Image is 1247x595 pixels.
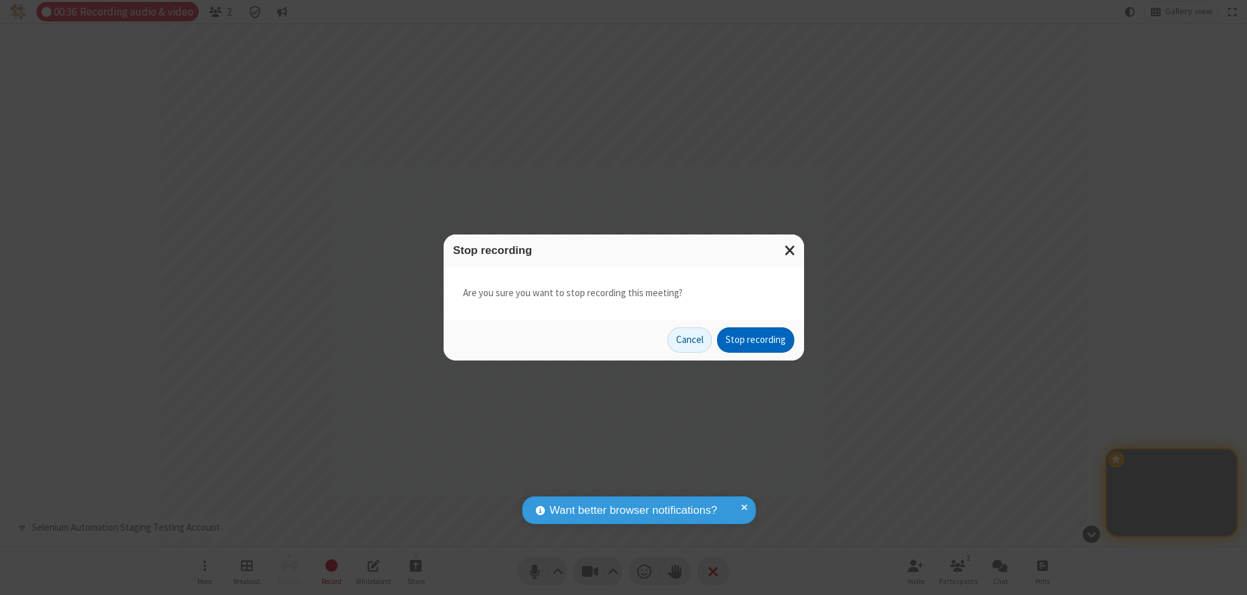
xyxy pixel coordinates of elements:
[777,234,804,266] button: Close modal
[444,266,804,320] div: Are you sure you want to stop recording this meeting?
[668,327,712,353] button: Cancel
[549,502,717,519] span: Want better browser notifications?
[717,327,794,353] button: Stop recording
[453,244,794,257] h3: Stop recording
